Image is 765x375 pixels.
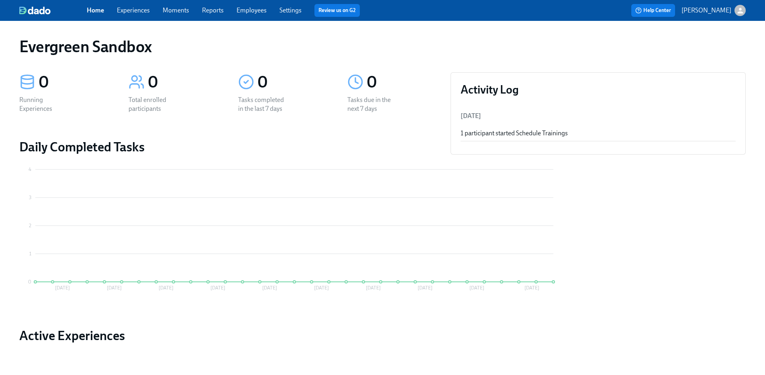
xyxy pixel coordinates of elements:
[418,285,432,291] tspan: [DATE]
[237,6,267,14] a: Employees
[29,195,31,200] tspan: 3
[238,96,290,113] div: Tasks completed in the last 7 days
[347,96,399,113] div: Tasks due in the next 7 days
[461,106,736,126] li: [DATE]
[524,285,539,291] tspan: [DATE]
[279,6,302,14] a: Settings
[631,4,675,17] button: Help Center
[19,328,438,344] a: Active Experiences
[210,285,225,291] tspan: [DATE]
[314,285,329,291] tspan: [DATE]
[19,139,438,155] h2: Daily Completed Tasks
[314,4,360,17] button: Review us on G2
[461,82,736,97] h3: Activity Log
[29,167,31,172] tspan: 4
[461,129,736,138] div: 1 participant started Schedule Trainings
[55,285,70,291] tspan: [DATE]
[129,96,180,113] div: Total enrolled participants
[19,6,51,14] img: dado
[163,6,189,14] a: Moments
[262,285,277,291] tspan: [DATE]
[19,96,71,113] div: Running Experiences
[117,6,150,14] a: Experiences
[318,6,356,14] a: Review us on G2
[159,285,173,291] tspan: [DATE]
[29,223,31,228] tspan: 2
[681,5,746,16] button: [PERSON_NAME]
[366,285,381,291] tspan: [DATE]
[202,6,224,14] a: Reports
[87,6,104,14] a: Home
[107,285,122,291] tspan: [DATE]
[469,285,484,291] tspan: [DATE]
[29,251,31,257] tspan: 1
[19,37,152,56] h1: Evergreen Sandbox
[635,6,671,14] span: Help Center
[257,72,328,92] div: 0
[148,72,218,92] div: 0
[39,72,109,92] div: 0
[19,6,87,14] a: dado
[28,279,31,285] tspan: 0
[681,6,731,15] p: [PERSON_NAME]
[367,72,437,92] div: 0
